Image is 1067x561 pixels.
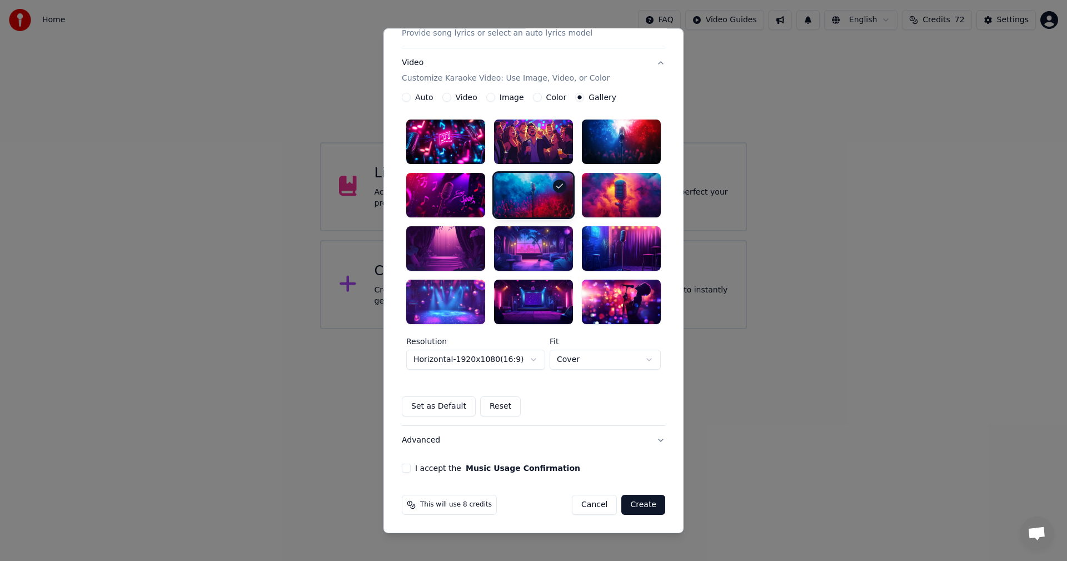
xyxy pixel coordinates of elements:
label: Resolution [406,337,545,345]
button: Advanced [402,426,665,455]
div: Video [402,57,610,84]
label: I accept the [415,464,580,472]
button: I accept the [466,464,580,472]
label: Fit [550,337,661,345]
label: Video [456,93,477,101]
p: Provide song lyrics or select an auto lyrics model [402,28,592,39]
button: Set as Default [402,396,476,416]
div: VideoCustomize Karaoke Video: Use Image, Video, or Color [402,93,665,425]
p: Customize Karaoke Video: Use Image, Video, or Color [402,73,610,84]
button: Reset [480,396,521,416]
label: Auto [415,93,433,101]
label: Color [546,93,567,101]
button: VideoCustomize Karaoke Video: Use Image, Video, or Color [402,48,665,93]
label: Gallery [589,93,616,101]
span: This will use 8 credits [420,500,492,509]
button: Create [621,495,665,515]
label: Image [500,93,524,101]
button: Cancel [572,495,617,515]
